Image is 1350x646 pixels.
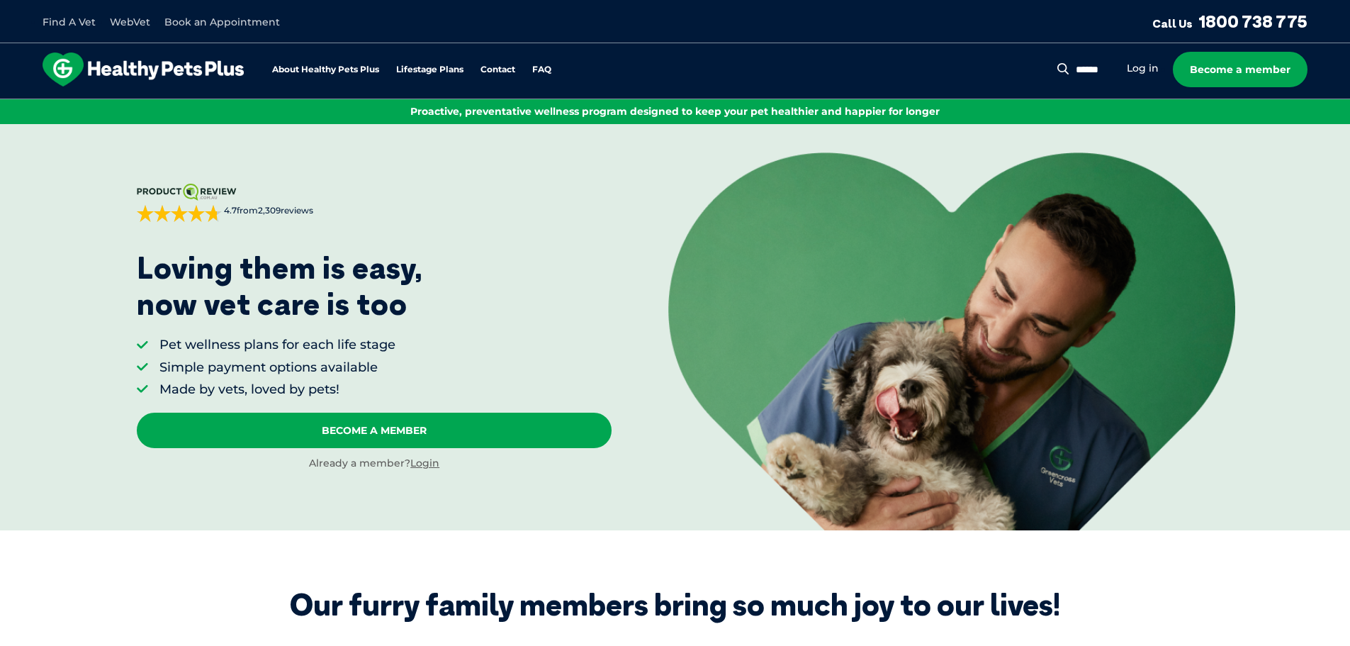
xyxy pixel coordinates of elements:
a: Lifestage Plans [396,65,463,74]
li: Simple payment options available [159,359,395,377]
a: About Healthy Pets Plus [272,65,379,74]
button: Search [1054,62,1072,76]
a: Become a member [1173,52,1307,87]
a: Log in [1127,62,1159,75]
a: WebVet [110,16,150,28]
a: Book an Appointment [164,16,280,28]
a: Contact [480,65,515,74]
span: Call Us [1152,16,1193,30]
div: Already a member? [137,457,612,471]
span: 2,309 reviews [258,205,313,216]
li: Pet wellness plans for each life stage [159,336,395,354]
strong: 4.7 [224,205,237,216]
div: 4.7 out of 5 stars [137,205,222,222]
img: hpp-logo [43,52,244,87]
li: Made by vets, loved by pets! [159,381,395,399]
a: Find A Vet [43,16,96,28]
p: Loving them is easy, now vet care is too [137,250,423,322]
div: Our furry family members bring so much joy to our lives! [290,587,1060,623]
a: 4.7from2,309reviews [137,184,612,222]
img: <p>Loving them is easy, <br /> now vet care is too</p> [668,152,1235,530]
a: FAQ [532,65,551,74]
span: Proactive, preventative wellness program designed to keep your pet healthier and happier for longer [410,105,940,118]
a: Call Us1800 738 775 [1152,11,1307,32]
span: from [222,205,313,217]
a: Login [410,457,439,469]
a: Become A Member [137,413,612,448]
